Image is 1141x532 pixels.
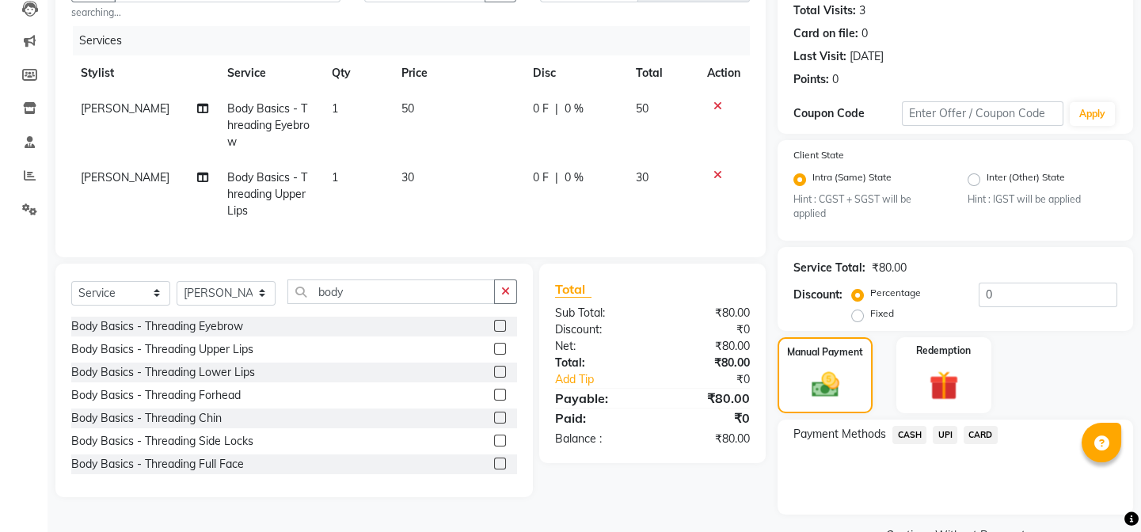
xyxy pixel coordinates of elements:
div: Net: [543,338,652,355]
span: | [555,101,558,117]
button: Apply [1070,102,1115,126]
span: 30 [636,170,648,184]
small: Hint : IGST will be applied [968,192,1117,207]
span: [PERSON_NAME] [81,101,169,116]
div: ₹0 [671,371,762,388]
div: ₹80.00 [652,338,762,355]
span: 50 [636,101,648,116]
span: Body Basics - Threading Eyebrow [227,101,310,149]
div: ₹0 [652,321,762,338]
span: Payment Methods [793,426,886,443]
th: Total [626,55,698,91]
img: _cash.svg [803,369,848,401]
div: Coupon Code [793,105,901,122]
span: 50 [401,101,414,116]
th: Qty [322,55,392,91]
div: ₹80.00 [652,431,762,447]
label: Redemption [916,344,971,358]
div: Body Basics - Threading Upper Lips [71,341,253,358]
span: 0 F [533,101,549,117]
span: 1 [332,170,338,184]
div: Body Basics - Threading Side Locks [71,433,253,450]
div: Paid: [543,408,652,427]
div: Body Basics - Threading Forhead [71,387,241,404]
div: Discount: [543,321,652,338]
span: 0 F [533,169,549,186]
div: Points: [793,71,829,88]
th: Price [392,55,524,91]
div: 3 [859,2,865,19]
small: searching... [71,6,340,20]
label: Manual Payment [787,345,863,359]
label: Intra (Same) State [812,170,892,189]
label: Percentage [870,286,921,300]
label: Client State [793,148,844,162]
span: 30 [401,170,414,184]
th: Disc [523,55,626,91]
div: ₹80.00 [652,355,762,371]
div: Body Basics - Threading Chin [71,410,222,427]
div: 0 [861,25,868,42]
small: Hint : CGST + SGST will be applied [793,192,943,222]
div: [DATE] [850,48,884,65]
div: Discount: [793,287,842,303]
span: 1 [332,101,338,116]
th: Action [698,55,750,91]
span: 0 % [565,169,584,186]
div: ₹80.00 [652,305,762,321]
div: Total Visits: [793,2,856,19]
span: CASH [892,426,926,444]
th: Stylist [71,55,218,91]
div: ₹0 [652,408,762,427]
div: Sub Total: [543,305,652,321]
div: Service Total: [793,260,865,276]
a: Add Tip [543,371,671,388]
span: | [555,169,558,186]
div: Last Visit: [793,48,846,65]
span: [PERSON_NAME] [81,170,169,184]
div: Total: [543,355,652,371]
div: ₹80.00 [872,260,907,276]
div: Card on file: [793,25,858,42]
div: Services [73,26,762,55]
input: Search or Scan [287,279,495,304]
span: UPI [933,426,957,444]
th: Service [218,55,322,91]
div: Body Basics - Threading Lower Lips [71,364,255,381]
span: CARD [964,426,998,444]
div: Balance : [543,431,652,447]
span: Body Basics - Threading Upper Lips [227,170,307,218]
span: 0 % [565,101,584,117]
div: Body Basics - Threading Eyebrow [71,318,243,335]
label: Fixed [870,306,894,321]
span: Total [555,281,591,298]
label: Inter (Other) State [987,170,1065,189]
div: ₹80.00 [652,389,762,408]
div: Payable: [543,389,652,408]
div: 0 [832,71,839,88]
input: Enter Offer / Coupon Code [902,101,1063,126]
img: _gift.svg [920,367,968,404]
div: Body Basics - Threading Full Face [71,456,244,473]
